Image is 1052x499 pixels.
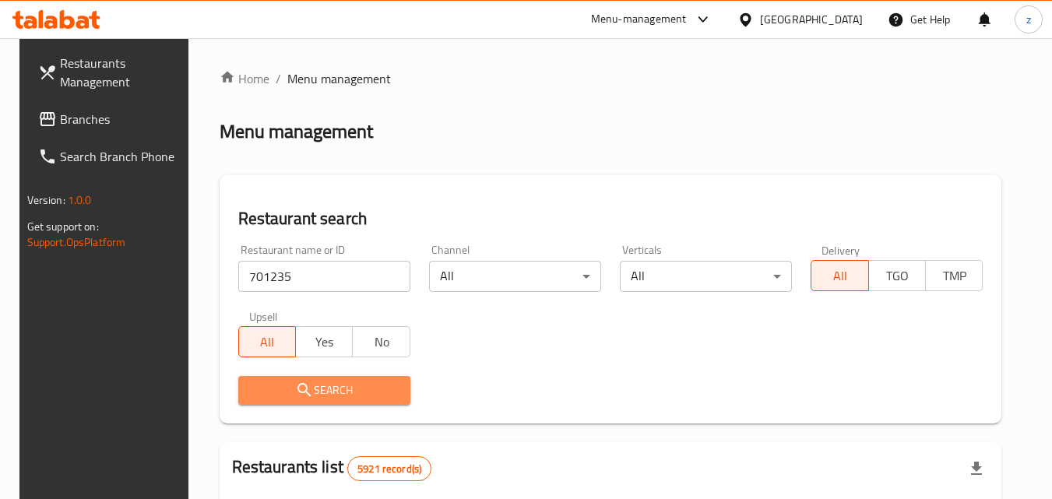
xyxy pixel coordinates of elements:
label: Upsell [249,311,278,322]
h2: Menu management [220,119,373,144]
button: TGO [868,260,926,291]
a: Search Branch Phone [26,138,195,175]
span: Version: [27,190,65,210]
a: Home [220,69,269,88]
span: All [818,265,862,287]
div: All [429,261,601,292]
div: [GEOGRAPHIC_DATA] [760,11,863,28]
a: Restaurants Management [26,44,195,100]
button: TMP [925,260,983,291]
span: TGO [875,265,920,287]
input: Search for restaurant name or ID.. [238,261,410,292]
button: Yes [295,326,353,357]
span: 5921 record(s) [348,462,431,476]
span: Search [251,381,398,400]
div: Export file [958,450,995,487]
li: / [276,69,281,88]
label: Delivery [822,244,860,255]
span: 1.0.0 [68,190,92,210]
button: All [238,326,296,357]
span: Search Branch Phone [60,147,183,166]
span: Yes [302,331,347,353]
span: z [1026,11,1031,28]
span: Restaurants Management [60,54,183,91]
span: No [359,331,403,353]
h2: Restaurants list [232,455,432,481]
span: Get support on: [27,216,99,237]
span: All [245,331,290,353]
nav: breadcrumb [220,69,1002,88]
span: Branches [60,110,183,128]
button: All [811,260,868,291]
span: Menu management [287,69,391,88]
div: Total records count [347,456,431,481]
button: No [352,326,410,357]
span: TMP [932,265,976,287]
div: All [620,261,792,292]
div: Menu-management [591,10,687,29]
a: Branches [26,100,195,138]
a: Support.OpsPlatform [27,232,126,252]
h2: Restaurant search [238,207,983,230]
button: Search [238,376,410,405]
